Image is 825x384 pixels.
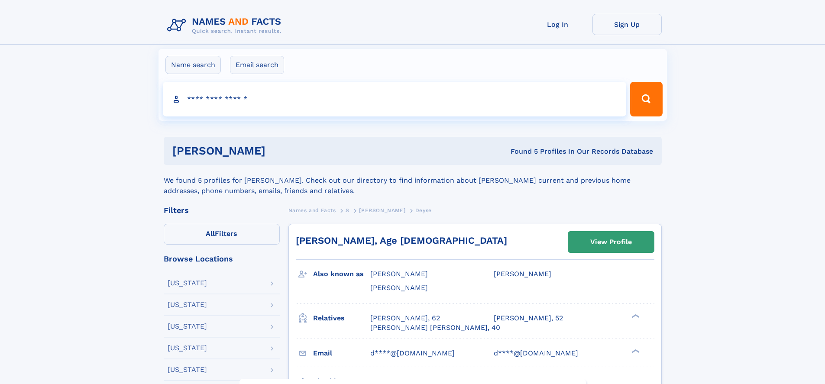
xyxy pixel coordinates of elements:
[370,323,500,332] a: [PERSON_NAME] [PERSON_NAME], 40
[168,280,207,287] div: [US_STATE]
[288,205,336,216] a: Names and Facts
[168,345,207,352] div: [US_STATE]
[346,205,349,216] a: S
[370,270,428,278] span: [PERSON_NAME]
[168,301,207,308] div: [US_STATE]
[164,224,280,245] label: Filters
[164,165,662,196] div: We found 5 profiles for [PERSON_NAME]. Check out our directory to find information about [PERSON_...
[172,145,388,156] h1: [PERSON_NAME]
[494,270,551,278] span: [PERSON_NAME]
[313,346,370,361] h3: Email
[494,313,563,323] a: [PERSON_NAME], 52
[359,207,405,213] span: [PERSON_NAME]
[592,14,662,35] a: Sign Up
[165,56,221,74] label: Name search
[168,366,207,373] div: [US_STATE]
[230,56,284,74] label: Email search
[630,348,640,354] div: ❯
[206,229,215,238] span: All
[590,232,632,252] div: View Profile
[164,207,280,214] div: Filters
[163,82,627,116] input: search input
[630,82,662,116] button: Search Button
[523,14,592,35] a: Log In
[359,205,405,216] a: [PERSON_NAME]
[346,207,349,213] span: S
[313,267,370,281] h3: Also known as
[568,232,654,252] a: View Profile
[415,207,432,213] span: Deyse
[296,235,507,246] a: [PERSON_NAME], Age [DEMOGRAPHIC_DATA]
[370,313,440,323] a: [PERSON_NAME], 62
[370,284,428,292] span: [PERSON_NAME]
[630,313,640,319] div: ❯
[168,323,207,330] div: [US_STATE]
[388,147,653,156] div: Found 5 Profiles In Our Records Database
[164,255,280,263] div: Browse Locations
[164,14,288,37] img: Logo Names and Facts
[313,311,370,326] h3: Relatives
